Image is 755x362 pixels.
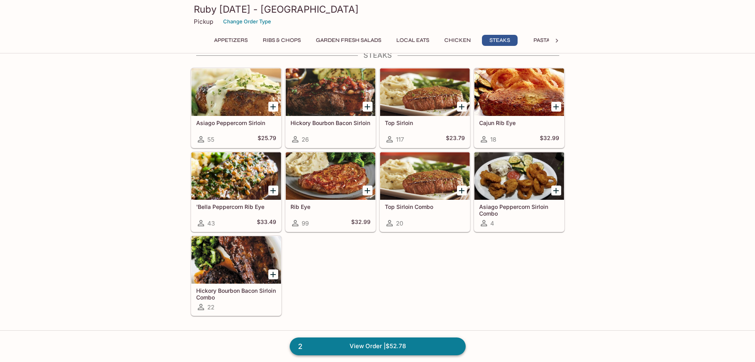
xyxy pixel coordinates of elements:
a: Hickory Bourbon Bacon Sirloin Combo22 [191,236,281,316]
div: Asiago Peppercorn Sirloin [191,68,281,116]
h5: $32.99 [540,135,559,144]
div: Asiago Peppercorn Sirloin Combo [474,152,564,200]
div: Cajun Rib Eye [474,68,564,116]
span: 22 [207,303,214,311]
h5: Hickory Bourbon Bacon Sirloin Combo [196,287,276,300]
a: Top Sirloin Combo20 [380,152,470,232]
a: Asiago Peppercorn Sirloin Combo4 [474,152,564,232]
button: Ribs & Chops [258,35,305,46]
h5: 'Bella Peppercorn Rib Eye [196,203,276,210]
button: Add Asiago Peppercorn Sirloin Combo [551,186,561,195]
a: 'Bella Peppercorn Rib Eye43$33.49 [191,152,281,232]
button: Add Asiago Peppercorn Sirloin [268,102,278,112]
button: Local Eats [392,35,434,46]
button: Add Top Sirloin [457,102,467,112]
a: Top Sirloin117$23.79 [380,68,470,148]
div: Rib Eye [286,152,375,200]
button: Add Cajun Rib Eye [551,102,561,112]
span: 99 [302,220,309,227]
div: 'Bella Peppercorn Rib Eye [191,152,281,200]
button: Appetizers [210,35,252,46]
h5: $33.49 [257,218,276,228]
div: Top Sirloin Combo [380,152,470,200]
h5: $32.99 [351,218,371,228]
button: Change Order Type [220,15,275,28]
h4: Steaks [191,51,565,60]
span: 26 [302,136,309,143]
button: Add Hickory Bourbon Bacon Sirloin [363,102,373,112]
h5: Asiago Peppercorn Sirloin Combo [479,203,559,216]
span: 18 [490,136,496,143]
span: 117 [396,136,404,143]
span: 2 [293,341,307,352]
div: Hickory Bourbon Bacon Sirloin Combo [191,236,281,284]
div: Hickory Bourbon Bacon Sirloin [286,68,375,116]
div: Top Sirloin [380,68,470,116]
h5: Top Sirloin [385,119,465,126]
span: 43 [207,220,215,227]
h5: Asiago Peppercorn Sirloin [196,119,276,126]
h3: Ruby [DATE] - [GEOGRAPHIC_DATA] [194,3,562,15]
button: Add Top Sirloin Combo [457,186,467,195]
h5: $25.79 [258,135,276,144]
p: Pickup [194,18,213,25]
h5: Rib Eye [291,203,371,210]
button: Add 'Bella Peppercorn Rib Eye [268,186,278,195]
button: Add Rib Eye [363,186,373,195]
h5: Top Sirloin Combo [385,203,465,210]
a: Hickory Bourbon Bacon Sirloin26 [285,68,376,148]
h5: Cajun Rib Eye [479,119,559,126]
button: Steaks [482,35,518,46]
button: Pasta [524,35,560,46]
span: 20 [396,220,403,227]
button: Add Hickory Bourbon Bacon Sirloin Combo [268,269,278,279]
h5: $23.79 [446,135,465,144]
button: Chicken [440,35,476,46]
a: Rib Eye99$32.99 [285,152,376,232]
a: 2View Order |$52.78 [290,337,466,355]
a: Asiago Peppercorn Sirloin55$25.79 [191,68,281,148]
a: Cajun Rib Eye18$32.99 [474,68,564,148]
span: 55 [207,136,214,143]
h5: Hickory Bourbon Bacon Sirloin [291,119,371,126]
button: Garden Fresh Salads [312,35,386,46]
span: 4 [490,220,494,227]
